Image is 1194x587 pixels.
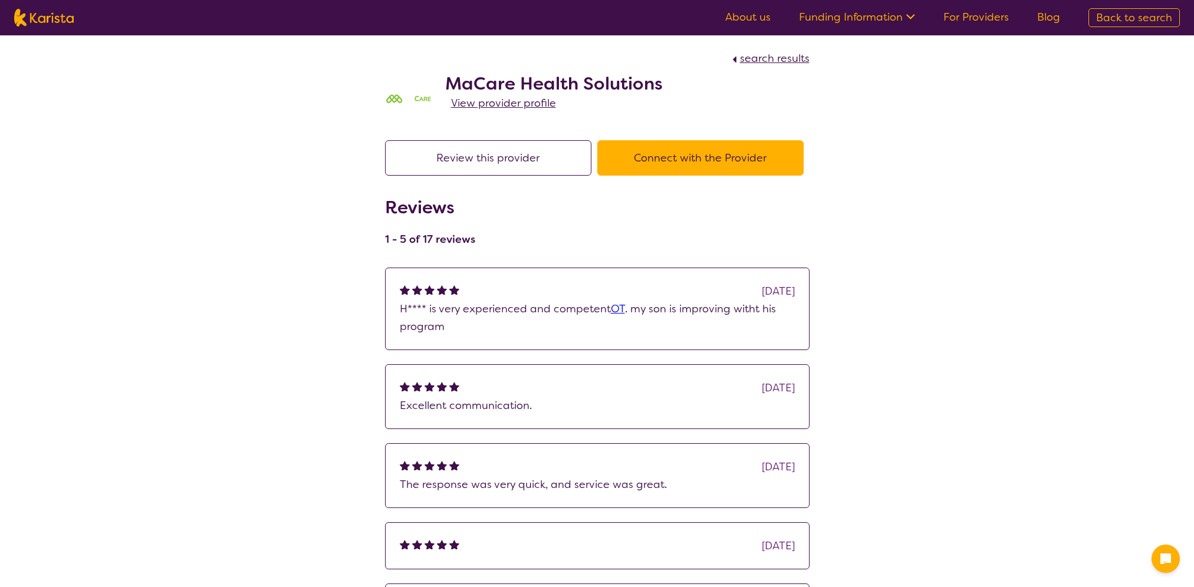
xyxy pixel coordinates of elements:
img: fullstar [412,381,422,391]
img: fullstar [400,381,410,391]
a: Review this provider [385,151,597,165]
span: search results [740,51,810,65]
div: [DATE] [762,282,795,300]
img: Karista logo [14,9,74,27]
img: mgttalrdbt23wl6urpfy.png [385,94,432,105]
button: Connect with the Provider [597,140,804,176]
a: Funding Information [799,10,915,24]
h2: Reviews [385,197,475,218]
img: fullstar [425,460,435,470]
img: fullstar [449,539,459,549]
a: Back to search [1088,8,1180,27]
img: fullstar [449,285,459,295]
span: Back to search [1096,11,1172,25]
a: search results [729,51,810,65]
img: fullstar [425,285,435,295]
a: View provider profile [451,94,556,112]
div: [DATE] [762,458,795,476]
div: [DATE] [762,537,795,555]
img: fullstar [425,539,435,549]
img: fullstar [437,381,447,391]
a: Blog [1037,10,1060,24]
p: H**** is very experienced and competent . my son is improving witht his program [400,300,795,335]
img: fullstar [437,460,447,470]
p: The response was very quick, and service was great. [400,476,795,493]
a: OT [611,302,625,316]
img: fullstar [400,539,410,549]
img: fullstar [412,539,422,549]
a: Connect with the Provider [597,151,810,165]
img: fullstar [437,539,447,549]
p: Excellent communication. [400,397,795,414]
img: fullstar [400,285,410,295]
img: fullstar [412,460,422,470]
div: [DATE] [762,379,795,397]
span: View provider profile [451,96,556,110]
img: fullstar [412,285,422,295]
img: fullstar [425,381,435,391]
img: fullstar [437,285,447,295]
a: For Providers [943,10,1009,24]
h2: MaCare Health Solutions [445,73,663,94]
img: fullstar [449,460,459,470]
h4: 1 - 5 of 17 reviews [385,232,475,246]
button: Review this provider [385,140,591,176]
a: About us [725,10,771,24]
img: fullstar [449,381,459,391]
img: fullstar [400,460,410,470]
